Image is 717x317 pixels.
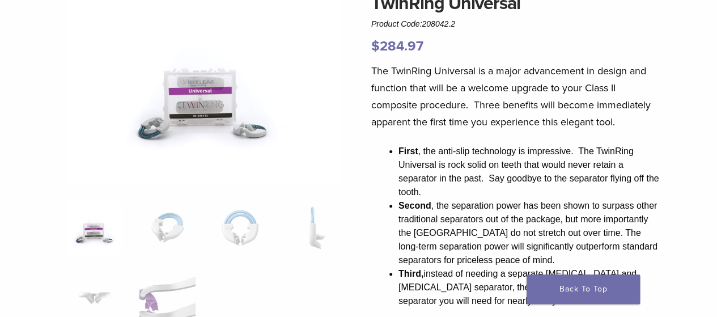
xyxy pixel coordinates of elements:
li: , the anti-slip technology is impressive. The TwinRing Universal is rock solid on teeth that woul... [398,145,663,199]
img: TwinRing Universal - Image 2 [139,200,195,256]
a: Back To Top [527,274,640,304]
span: $ [371,38,380,54]
strong: First [398,146,418,156]
strong: Second [398,201,431,210]
img: TwinRing Universal - Image 3 [213,200,268,256]
strong: Third, [398,269,423,278]
p: The TwinRing Universal is a major advancement in design and function that will be a welcome upgra... [371,62,663,130]
bdi: 284.97 [371,38,423,54]
li: instead of needing a separate [MEDICAL_DATA] and [MEDICAL_DATA] separator, the Universal should t... [398,267,663,308]
img: 208042.2-324x324.png [67,200,122,256]
span: 208042.2 [422,19,455,28]
span: Product Code: [371,19,455,28]
img: TwinRing Universal - Image 4 [285,200,341,256]
li: , the separation power has been shown to surpass other traditional separators out of the package,... [398,199,663,267]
